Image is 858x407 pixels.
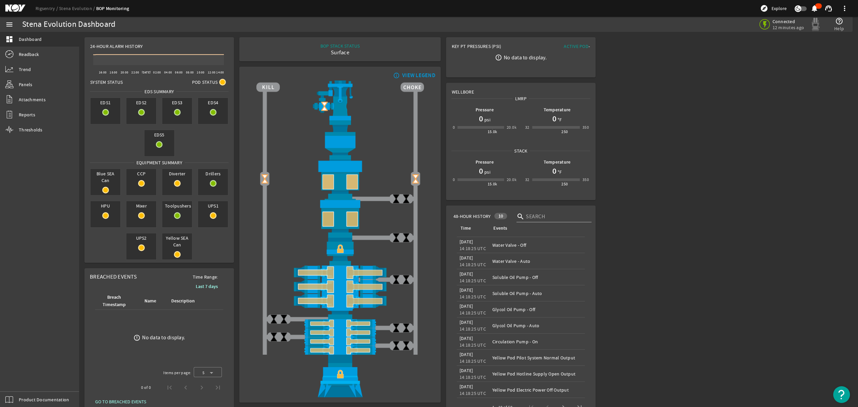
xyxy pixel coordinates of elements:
[492,242,582,248] div: Water Valve - Off
[99,70,107,74] text: 16:00
[446,83,595,95] div: Wellbore
[402,72,435,79] div: VIEW LEGEND
[583,176,589,183] div: 350
[198,169,228,178] span: Drillers
[19,36,42,43] span: Dashboard
[256,160,424,199] img: UpperAnnularOpenBlock.png
[526,213,586,221] input: Search
[19,51,39,58] span: Readback
[153,70,161,74] text: 02:00
[256,346,424,355] img: PipeRamOpenBlock.png
[19,66,31,73] span: Trend
[197,70,204,74] text: 10:00
[760,4,768,12] mat-icon: explore
[459,358,486,364] legacy-datetime-component: 14:18:25 UTC
[126,233,156,243] span: UPS2
[459,239,473,245] legacy-datetime-component: [DATE]
[459,245,486,251] legacy-datetime-component: 14:18:25 UTC
[556,116,562,123] span: °F
[256,319,424,328] img: PipeRamOpenBlock.png
[479,113,483,124] h1: 0
[256,199,424,237] img: LowerAnnularOpenBlock.png
[544,159,571,165] b: Temperature
[492,258,582,265] div: Water Valve - Auto
[757,3,789,14] button: Explore
[216,70,224,74] text: 14:00
[556,169,562,175] span: °F
[256,294,424,308] img: ShearRamOpenBlock.png
[143,297,162,305] div: Name
[401,323,411,333] img: ValveClose.png
[198,201,228,211] span: UPS1
[459,367,473,373] legacy-datetime-component: [DATE]
[256,120,424,159] img: FlexJoint.png
[391,275,401,285] img: ValveClose.png
[834,25,844,32] span: Help
[256,266,424,280] img: ShearRamOpenBlock.png
[256,328,424,337] img: PipeRamOpenBlock.png
[162,233,192,249] span: Yellow SEA Can
[269,314,279,324] img: ValveClose.png
[269,332,279,342] img: ValveClose.png
[401,194,411,204] img: ValveClose.png
[90,169,120,185] span: Blue SEA Can
[459,335,473,341] legacy-datetime-component: [DATE]
[492,306,582,313] div: Glycol Oil Pump - Off
[773,24,804,31] span: 12 minutes ago
[256,280,424,294] img: ShearRamOpenBlock.png
[90,79,123,85] span: System Status
[452,43,521,52] div: Key PT Pressures (PSI)
[492,354,582,361] div: Yellow Pod Pilot System Normal Output
[126,169,156,178] span: CCP
[459,374,486,380] legacy-datetime-component: 14:18:25 UTC
[492,338,582,345] div: Circulation Pump - On
[19,111,35,118] span: Reports
[391,323,401,333] img: ValveClose.png
[401,275,411,285] img: ValveClose.png
[492,290,582,297] div: Soluble Oil Pump - Auto
[192,79,218,85] span: Pod Status
[459,294,486,300] legacy-datetime-component: 14:18:25 UTC
[256,238,424,265] img: RiserConnectorLockBlock.png
[175,70,183,74] text: 06:00
[459,384,473,390] legacy-datetime-component: [DATE]
[494,213,507,219] div: 10
[459,326,486,332] legacy-datetime-component: 14:18:25 UTC
[186,70,194,74] text: 08:00
[476,107,494,113] b: Pressure
[772,5,787,12] span: Explore
[19,126,43,133] span: Thresholds
[773,18,804,24] span: Connected
[459,390,486,396] legacy-datetime-component: 14:18:25 UTC
[507,176,516,183] div: 20.0k
[411,174,421,184] img: Valve2OpenBlock.png
[256,337,424,346] img: PipeRamOpenBlock.png
[837,0,853,16] button: more_vert
[835,17,843,25] mat-icon: help_outline
[459,342,486,348] legacy-datetime-component: 14:18:25 UTC
[453,176,455,183] div: 0
[110,70,117,74] text: 18:00
[453,213,491,220] span: 48-Hour History
[459,287,473,293] legacy-datetime-component: [DATE]
[279,314,289,324] img: ValveClose.png
[36,5,59,11] a: Rigsentry
[483,169,490,175] span: psi
[544,107,571,113] b: Temperature
[492,387,582,393] div: Yellow Pod Electric Power Off Output
[461,225,471,232] div: Time
[493,225,507,232] div: Events
[144,297,156,305] div: Name
[5,20,13,28] mat-icon: menu
[134,159,185,166] span: Equipment Summary
[507,124,516,131] div: 20.0k
[589,43,590,49] span: -
[561,128,568,135] div: 250
[492,322,582,329] div: Glycol Oil Pump - Auto
[95,398,146,405] span: GO TO BREACHED EVENTS
[492,370,582,377] div: Yellow Pod Hotline Supply Open Output
[133,334,140,341] mat-icon: error_outline
[453,124,455,131] div: 0
[198,98,228,107] span: EDS4
[90,201,120,211] span: HPU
